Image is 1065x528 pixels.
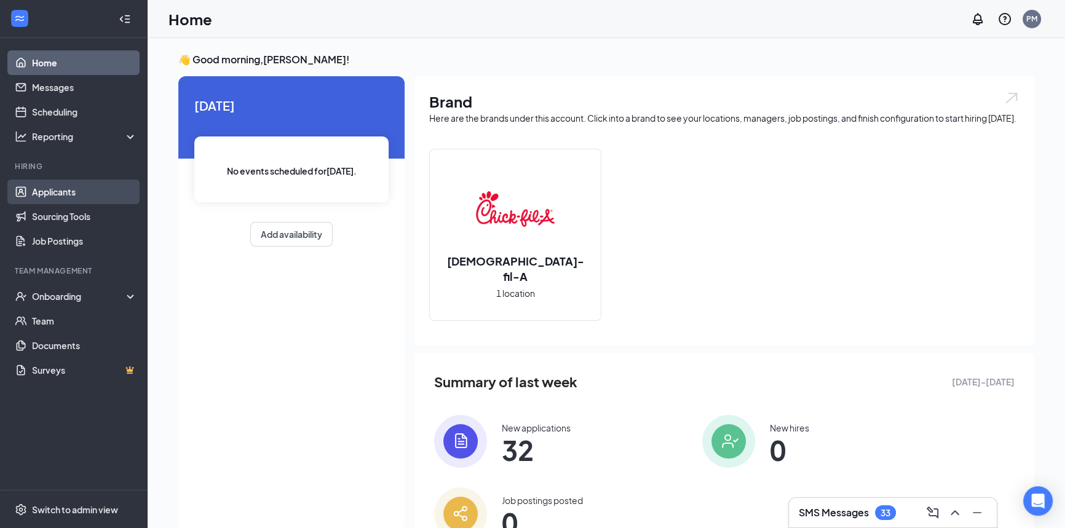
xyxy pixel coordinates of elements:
a: SurveysCrown [32,358,137,382]
svg: Notifications [970,12,985,26]
div: Onboarding [32,290,127,302]
div: Job postings posted [502,494,583,506]
span: No events scheduled for [DATE] . [227,164,357,178]
span: Summary of last week [434,371,577,393]
button: Add availability [250,222,333,246]
a: Documents [32,333,137,358]
div: New hires [770,422,809,434]
svg: Settings [15,503,27,516]
a: Team [32,309,137,333]
div: Here are the brands under this account. Click into a brand to see your locations, managers, job p... [429,112,1019,124]
span: 0 [770,439,809,461]
a: Home [32,50,137,75]
div: Reporting [32,130,138,143]
svg: ChevronUp [948,505,962,520]
a: Applicants [32,179,137,204]
span: [DATE] - [DATE] [952,375,1015,388]
img: icon [434,415,487,468]
button: ChevronUp [945,503,965,522]
a: Scheduling [32,100,137,124]
img: Chick-fil-A [476,170,555,248]
div: Hiring [15,161,135,171]
h1: Brand [429,91,1019,112]
svg: Analysis [15,130,27,143]
button: ComposeMessage [923,503,943,522]
svg: Collapse [119,13,131,25]
span: [DATE] [194,96,389,115]
div: PM [1026,14,1037,24]
svg: UserCheck [15,290,27,302]
svg: Minimize [970,505,984,520]
img: icon [702,415,755,468]
a: Messages [32,75,137,100]
div: 33 [881,508,890,518]
div: New applications [502,422,571,434]
a: Job Postings [32,229,137,253]
span: 1 location [496,286,535,300]
h3: SMS Messages [799,506,869,519]
div: Switch to admin view [32,503,118,516]
span: 32 [502,439,571,461]
h1: Home [168,9,212,30]
svg: ComposeMessage [925,505,940,520]
h2: [DEMOGRAPHIC_DATA]-fil-A [430,253,601,284]
button: Minimize [967,503,987,522]
div: Open Intercom Messenger [1023,486,1053,516]
a: Sourcing Tools [32,204,137,229]
img: open.6027fd2a22e1237b5b06.svg [1004,91,1019,105]
div: Team Management [15,266,135,276]
h3: 👋 Good morning, [PERSON_NAME] ! [178,53,1034,66]
svg: QuestionInfo [997,12,1012,26]
svg: WorkstreamLogo [14,12,26,25]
